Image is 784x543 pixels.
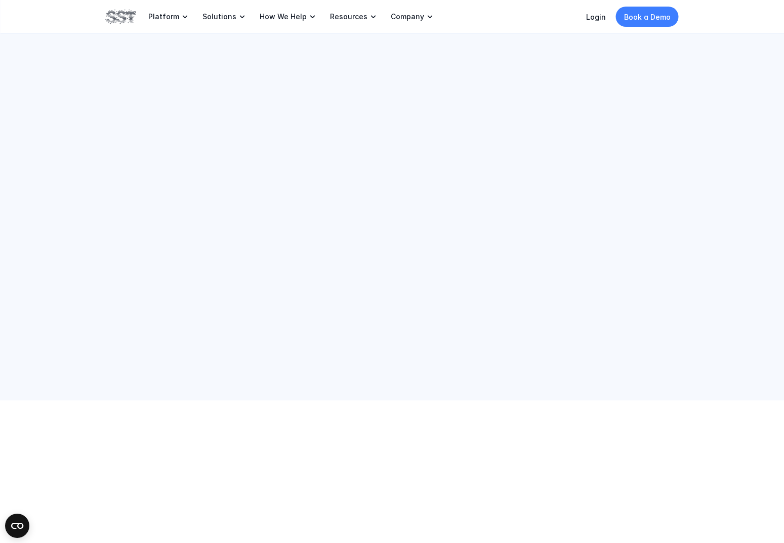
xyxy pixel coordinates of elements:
p: Solutions [202,12,236,21]
p: Company [391,12,424,21]
p: [DATE] [386,228,413,240]
img: SST logo [106,8,136,25]
p: Every second counts in the resuscitation bay, and actions and decisions can mean the difference b... [191,191,592,215]
p: Book a Demo [624,12,671,22]
a: Book a Demo [616,7,679,27]
p: Resources [330,12,367,21]
p: Trauma Surgeon [353,265,409,276]
p: Platform [148,12,179,21]
button: Open CMP widget [5,514,29,538]
p: TRAUMA RESUSCITATION [342,89,442,100]
img: Ryan P. Dumas, MD headshot [322,252,347,276]
p: How We Help [260,12,307,21]
p: [PERSON_NAME], MD, FACS [353,253,462,263]
a: Login [586,13,606,21]
h1: Trauma Care Breakthrough: Enhancing Performance Improvement through Trauma Video Review [163,106,622,185]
